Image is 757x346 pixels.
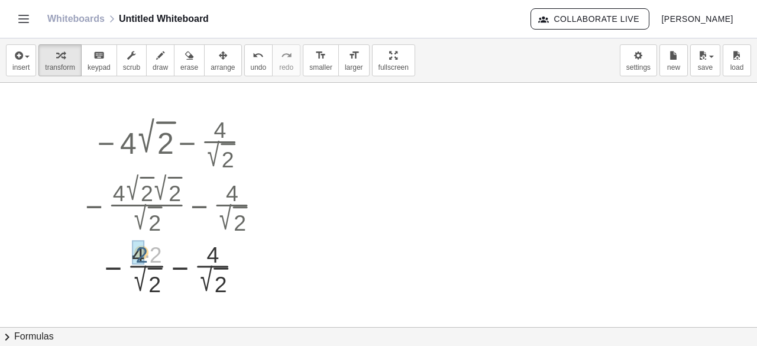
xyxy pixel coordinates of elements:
span: erase [180,63,198,72]
span: new [667,63,680,72]
span: draw [153,63,168,72]
span: settings [626,63,651,72]
button: transform [38,44,82,76]
button: load [723,44,751,76]
span: transform [45,63,75,72]
i: keyboard [93,48,105,63]
i: redo [281,48,292,63]
button: arrange [204,44,241,76]
button: erase [174,44,205,76]
span: larger [345,63,363,72]
button: save [690,44,720,76]
span: Collaborate Live [541,14,639,24]
span: scrub [123,63,140,72]
button: [PERSON_NAME] [652,8,743,30]
button: scrub [117,44,147,76]
span: [PERSON_NAME] [661,14,733,24]
span: save [698,63,713,72]
i: undo [253,48,264,63]
button: undoundo [244,44,273,76]
a: Whiteboards [47,13,105,25]
span: insert [12,63,30,72]
button: new [659,44,688,76]
span: undo [251,63,267,72]
span: arrange [211,63,235,72]
button: insert [6,44,36,76]
i: format_size [315,48,326,63]
span: smaller [309,63,332,72]
span: load [730,63,744,72]
button: format_sizesmaller [303,44,339,76]
button: fullscreen [372,44,415,76]
button: Collaborate Live [530,8,649,30]
button: settings [620,44,657,76]
span: keypad [88,63,111,72]
button: Toggle navigation [14,9,33,28]
button: redoredo [272,44,300,76]
i: format_size [348,48,360,63]
span: redo [279,63,293,72]
button: keyboardkeypad [81,44,117,76]
button: draw [146,44,174,76]
button: format_sizelarger [338,44,370,76]
span: fullscreen [378,63,409,72]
